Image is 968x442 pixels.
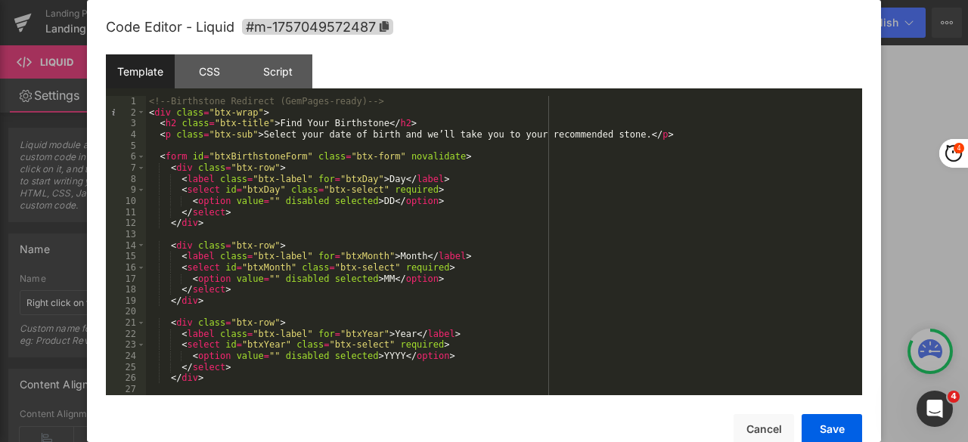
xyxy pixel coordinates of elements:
[106,141,146,152] div: 5
[106,240,146,252] div: 14
[106,54,175,88] div: Template
[106,207,146,218] div: 11
[106,218,146,229] div: 12
[106,351,146,362] div: 24
[106,317,146,329] div: 21
[106,96,146,107] div: 1
[106,229,146,240] div: 13
[106,184,146,196] div: 9
[106,329,146,340] div: 22
[244,54,312,88] div: Script
[106,384,146,395] div: 27
[106,274,146,285] div: 17
[106,251,146,262] div: 15
[106,295,146,307] div: 19
[106,284,146,295] div: 18
[175,54,244,88] div: CSS
[106,262,146,274] div: 16
[106,151,146,162] div: 6
[917,391,953,427] iframe: Intercom live chat
[106,107,146,119] div: 2
[106,362,146,373] div: 25
[106,306,146,317] div: 20
[106,372,146,384] div: 26
[106,196,146,207] div: 10
[242,19,393,35] span: Click to copy
[106,129,146,141] div: 4
[106,339,146,351] div: 23
[106,118,146,129] div: 3
[106,162,146,174] div: 7
[106,174,146,185] div: 8
[106,19,234,35] span: Code Editor - Liquid
[948,391,960,403] span: 4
